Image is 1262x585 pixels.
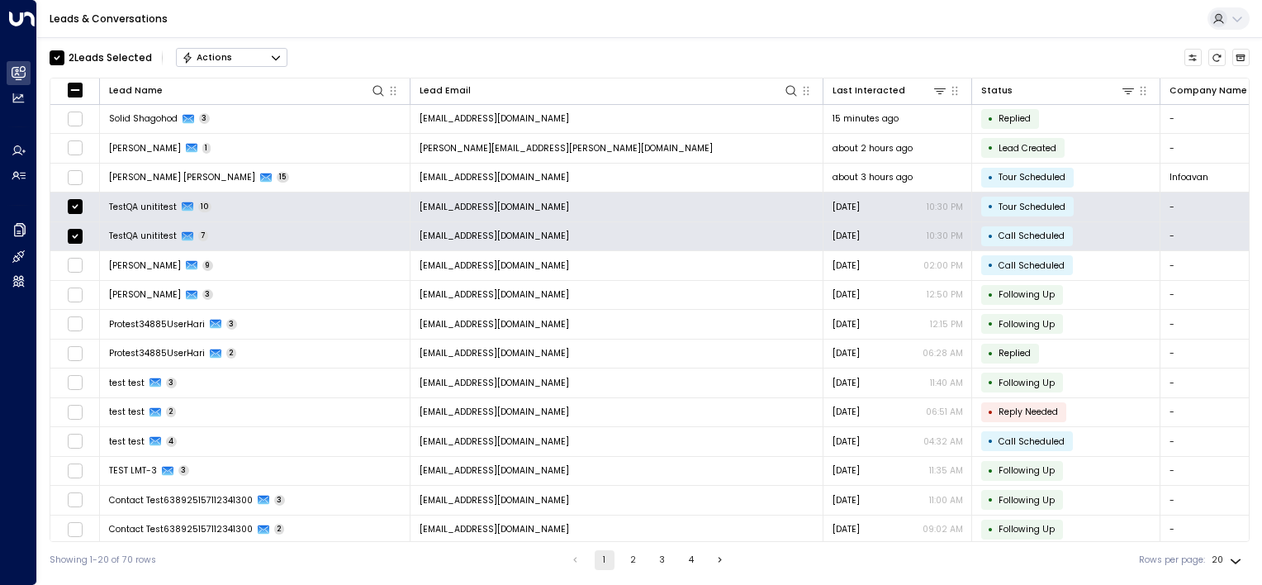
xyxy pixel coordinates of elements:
span: Yesterday [833,288,860,301]
div: Status [981,83,1013,98]
span: protest34885userhari@proton.me [420,318,569,331]
span: contact.test638925157112341300@mailinator.com [420,494,569,507]
span: test test [109,435,145,448]
span: Contact Test638925157112341300 [109,494,253,507]
div: • [988,430,994,452]
span: testqa.unititest@yahoo.com [420,230,569,242]
span: Toggle select row [67,492,83,508]
span: holger.aroca+test4@gmail.com [420,464,569,477]
span: Toggle select row [67,521,83,537]
span: Call Scheduled [999,230,1065,242]
div: Showing 1-20 of 70 rows [50,554,156,567]
span: 2 [166,407,177,417]
div: • [988,313,994,335]
span: Toggle select row [67,463,83,478]
span: TestQA unititest [109,201,177,213]
p: 04:32 AM [923,435,963,448]
span: 2 [226,348,237,359]
span: 3 [166,378,178,388]
div: • [988,489,994,511]
span: Sep 01, 2025 [833,435,860,448]
span: 1 [202,143,211,154]
div: • [988,519,994,540]
span: solidshagohod@gmail.com [420,112,569,125]
span: Toggle select all [67,82,83,97]
span: Toggle select row [67,199,83,215]
span: Toggle select row [67,169,83,185]
button: Go to page 4 [681,550,701,570]
span: ajeet.prabu@iwgplc.com [420,142,713,155]
span: Following Up [999,318,1055,331]
span: 3 [274,495,286,506]
span: testqa.unititest@yahoo.com [420,201,569,213]
div: • [988,254,994,276]
span: Lead Created [999,142,1056,155]
p: 12:15 PM [930,318,963,331]
div: Status [981,83,1136,98]
span: Infoavan [1169,171,1208,183]
span: Tour Scheduled [999,171,1065,183]
span: Following Up [999,288,1055,301]
span: Ajeet Prabu [109,142,181,155]
button: Go to page 2 [624,550,643,570]
span: holger.aroca@gmail.com [420,435,569,448]
span: Toggle select row [67,316,83,332]
span: 9 [202,260,214,271]
div: • [988,137,994,159]
p: 06:28 AM [923,347,963,359]
p: 02:00 PM [923,259,963,272]
span: about 2 hours ago [833,142,913,155]
span: Yesterday [833,318,860,331]
span: Protest34885UserHari [109,318,205,331]
span: 3 [226,319,238,330]
span: Following Up [999,464,1055,477]
span: holger.aroca@gmail.com [420,406,569,418]
span: Yesterday [833,494,860,507]
button: Go to page 3 [652,550,672,570]
span: Yesterday [833,464,860,477]
span: Toggle select row [67,404,83,420]
span: turok3000+test10@gmail.com [420,259,569,272]
span: testclara89@yahoo.com [420,288,569,301]
span: Sep 04, 2025 [833,406,860,418]
span: 10 [198,202,212,212]
span: dvaca@infoavan.com [420,171,569,183]
span: Toggle select row [67,140,83,156]
span: Following Up [999,523,1055,535]
span: Replied [999,347,1031,359]
p: 06:51 AM [926,406,963,418]
span: test test [109,377,145,389]
span: Toggle select row [67,287,83,302]
p: 11:35 AM [929,464,963,477]
span: clara thomas [109,288,181,301]
div: Last Interacted [833,83,948,98]
div: • [988,226,994,247]
div: Last Interacted [833,83,905,98]
span: Refresh [1208,49,1226,67]
span: Yesterday [833,347,860,359]
span: Following Up [999,377,1055,389]
span: 15 [277,172,290,183]
span: Reply Needed [999,406,1058,418]
span: Sep 08, 2025 [833,230,860,242]
span: Call Scheduled [999,435,1065,448]
span: TEST LMT-3 [109,464,157,477]
p: 10:30 PM [927,230,963,242]
span: Toggle select row [67,228,83,244]
span: Yesterday [833,259,860,272]
div: 20 [1212,550,1245,570]
button: page 1 [595,550,614,570]
div: • [988,343,994,364]
span: 3 [199,113,211,124]
span: Replied [999,112,1031,125]
span: Sep 05, 2025 [833,523,860,535]
div: Lead Email [420,83,471,98]
button: Go to next page [710,550,730,570]
div: Actions [182,52,232,64]
div: • [988,196,994,217]
span: about 3 hours ago [833,171,913,183]
span: 3 [178,465,190,476]
div: • [988,460,994,482]
div: Lead Email [420,83,799,98]
span: 3 [202,289,214,300]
